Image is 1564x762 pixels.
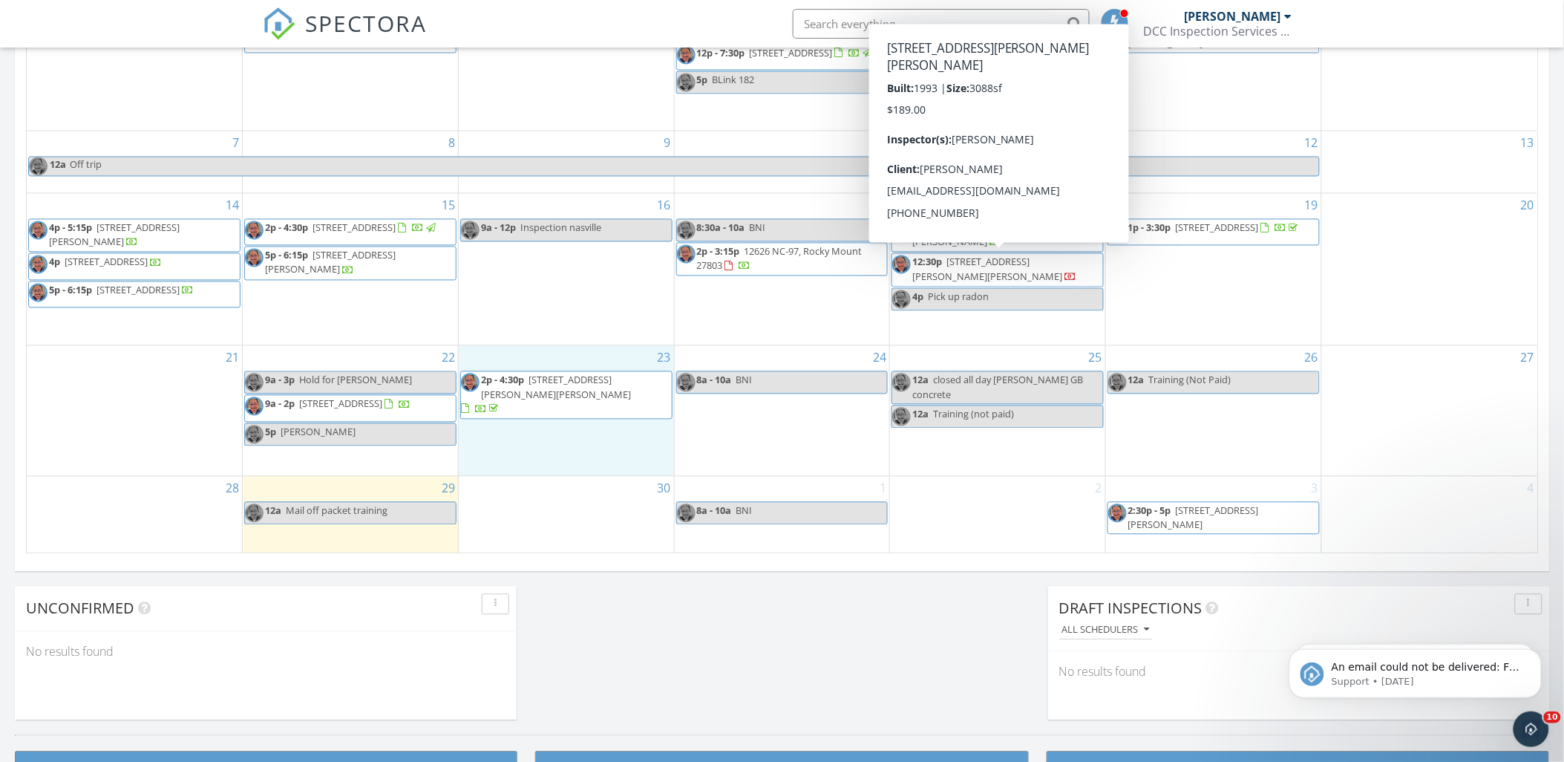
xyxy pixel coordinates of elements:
[299,374,412,387] span: Hold for [PERSON_NAME]
[890,194,1106,346] td: Go to September 18, 2025
[265,249,308,262] span: 5p - 6:15p
[286,504,387,518] span: Mail off packet training
[49,221,180,249] span: [STREET_ADDRESS][PERSON_NAME]
[892,221,911,240] img: 66881402816__7b981f9b629f484daebccf48f731c56f.jpg
[481,374,631,401] span: [STREET_ADDRESS][PERSON_NAME][PERSON_NAME]
[736,374,753,387] span: BNI
[697,46,745,59] span: 12p - 7:30p
[65,255,148,269] span: [STREET_ADDRESS]
[445,131,458,155] a: Go to September 8, 2025
[676,44,889,71] a: 12p - 7:30p [STREET_ADDRESS]
[1321,194,1537,346] td: Go to September 20, 2025
[265,374,295,387] span: 9a - 3p
[661,131,674,155] a: Go to September 9, 2025
[49,284,92,297] span: 5p - 6:15p
[27,131,243,193] td: Go to September 7, 2025
[870,131,889,155] a: Go to September 10, 2025
[458,194,674,346] td: Go to September 16, 2025
[1108,504,1127,523] img: 66881402816__7b981f9b629f484daebccf48f731c56f.jpg
[1108,374,1127,392] img: 66881402816__7b981f9b629f484daebccf48f731c56f.jpg
[793,9,1090,39] input: Search everything...
[1518,346,1537,370] a: Go to September 27, 2025
[1128,221,1301,235] a: 1p - 3:30p [STREET_ADDRESS]
[677,374,696,392] img: 66881402816__7b981f9b629f484daebccf48f731c56f.jpg
[520,221,601,235] span: Inspection nasville
[736,504,753,518] span: BNI
[263,20,428,51] a: SPECTORA
[27,194,243,346] td: Go to September 14, 2025
[439,477,458,501] a: Go to September 29, 2025
[890,476,1106,553] td: Go to October 2, 2025
[265,221,308,235] span: 2p - 4:30p
[890,346,1106,476] td: Go to September 25, 2025
[655,477,674,501] a: Go to September 30, 2025
[245,397,264,416] img: 66881402816__7b981f9b629f484daebccf48f731c56f.jpg
[49,255,60,269] span: 4p
[1128,22,1264,50] span: [STREET_ADDRESS][PERSON_NAME]
[1267,618,1564,722] iframe: Intercom notifications message
[912,221,1043,249] a: 9a - 9:30a [STREET_ADDRESS][PERSON_NAME]
[1176,221,1259,235] span: [STREET_ADDRESS]
[28,219,241,253] a: 4p - 5:15p [STREET_ADDRESS][PERSON_NAME]
[460,371,673,420] a: 2p - 4:30p [STREET_ADDRESS][PERSON_NAME][PERSON_NAME]
[697,504,732,518] span: 8a - 10a
[697,74,708,87] span: 5p
[15,632,517,672] div: No results found
[1321,131,1537,193] td: Go to September 13, 2025
[912,255,942,269] span: 12:30p
[263,7,295,40] img: The Best Home Inspection Software - Spectora
[912,290,923,304] span: 4p
[677,504,696,523] img: 66881402816__7b981f9b629f484daebccf48f731c56f.jpg
[912,374,929,387] span: 12a
[243,346,459,476] td: Go to September 22, 2025
[1107,219,1320,246] a: 1p - 3:30p [STREET_ADDRESS]
[870,346,889,370] a: Go to September 24, 2025
[461,374,480,392] img: 66881402816__7b981f9b629f484daebccf48f731c56f.jpg
[265,426,276,439] span: 5p
[26,599,134,619] span: Unconfirmed
[674,131,890,193] td: Go to September 10, 2025
[245,426,264,444] img: 66881402816__7b981f9b629f484daebccf48f731c56f.jpg
[933,408,1014,421] span: Training (not paid)
[1128,22,1264,50] a: 9a - 11:30a [STREET_ADDRESS][PERSON_NAME]
[870,194,889,218] a: Go to September 17, 2025
[313,221,396,235] span: [STREET_ADDRESS]
[892,255,911,274] img: 66881402816__7b981f9b629f484daebccf48f731c56f.jpg
[49,284,194,297] a: 5p - 6:15p [STREET_ADDRESS]
[655,194,674,218] a: Go to September 16, 2025
[458,346,674,476] td: Go to September 23, 2025
[912,255,1076,283] a: 12:30p [STREET_ADDRESS][PERSON_NAME][PERSON_NAME]
[265,397,295,411] span: 9a - 2p
[1062,625,1150,636] div: All schedulers
[243,194,459,346] td: Go to September 15, 2025
[1302,131,1321,155] a: Go to September 12, 2025
[1106,346,1322,476] td: Go to September 26, 2025
[244,219,457,246] a: 2p - 4:30p [STREET_ADDRESS]
[1302,194,1321,218] a: Go to September 19, 2025
[1525,477,1537,501] a: Go to October 4, 2025
[674,476,890,553] td: Go to October 1, 2025
[49,221,92,235] span: 4p - 5:15p
[1128,374,1145,387] span: 12a
[892,290,911,309] img: 66881402816__7b981f9b629f484daebccf48f731c56f.jpg
[29,157,48,176] img: 66881402816__7b981f9b629f484daebccf48f731c56f.jpg
[1518,131,1537,155] a: Go to September 13, 2025
[1309,477,1321,501] a: Go to October 3, 2025
[892,408,911,426] img: 66881402816__7b981f9b629f484daebccf48f731c56f.jpg
[674,346,890,476] td: Go to September 24, 2025
[265,249,396,276] span: [STREET_ADDRESS][PERSON_NAME]
[1059,621,1153,641] button: All schedulers
[49,221,180,249] a: 4p - 5:15p [STREET_ADDRESS][PERSON_NAME]
[28,253,241,280] a: 4p [STREET_ADDRESS]
[299,397,382,411] span: [STREET_ADDRESS]
[27,476,243,553] td: Go to September 28, 2025
[928,290,989,304] span: Pick up radon
[677,245,696,264] img: 66881402816__7b981f9b629f484daebccf48f731c56f.jpg
[245,221,264,240] img: 66881402816__7b981f9b629f484daebccf48f731c56f.jpg
[1321,476,1537,553] td: Go to October 4, 2025
[229,131,242,155] a: Go to September 7, 2025
[243,476,459,553] td: Go to September 29, 2025
[244,395,457,422] a: 9a - 2p [STREET_ADDRESS]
